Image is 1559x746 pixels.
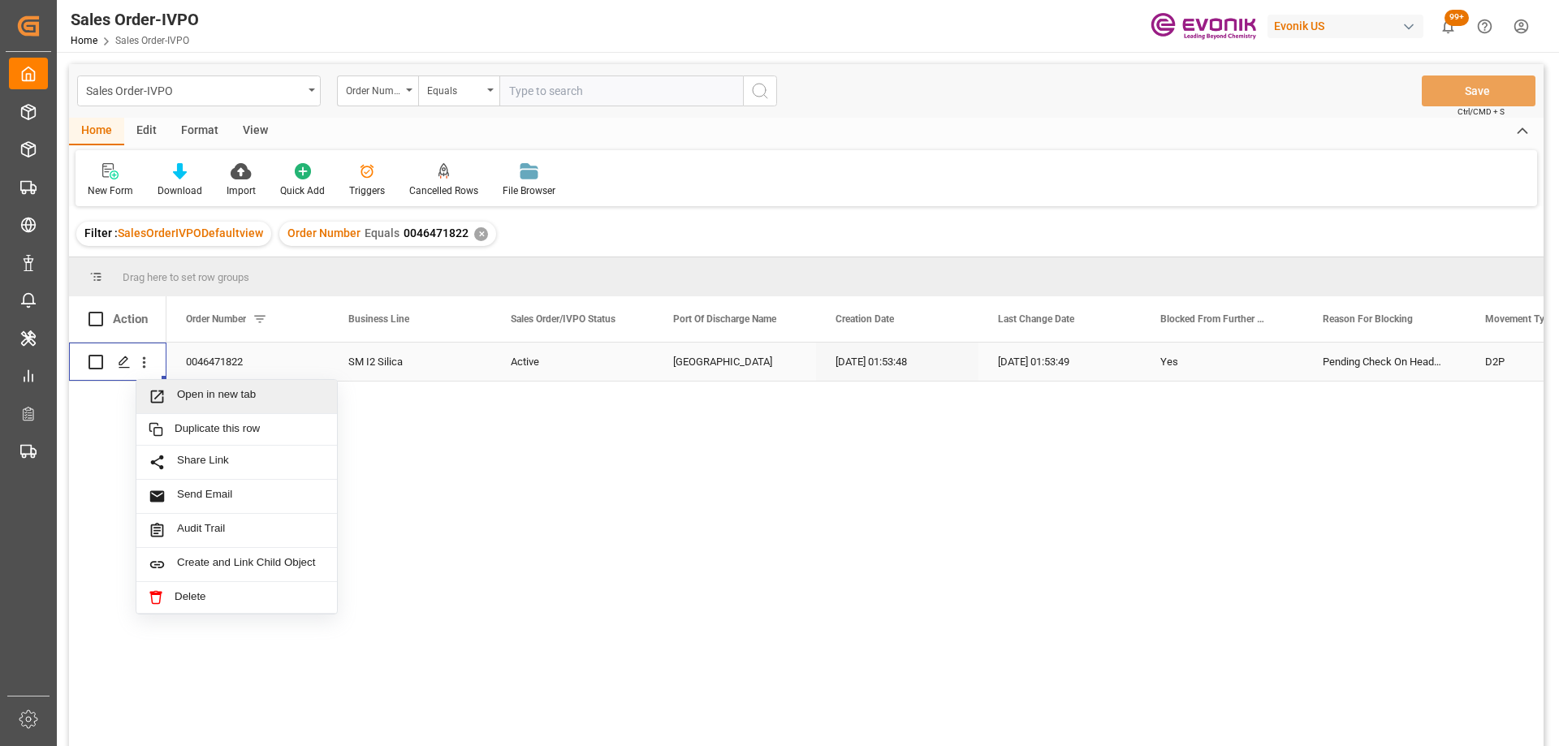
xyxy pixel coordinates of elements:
div: SM I2 Silica [329,343,491,381]
span: Reason For Blocking [1323,313,1413,325]
div: Order Number [346,80,401,98]
div: Evonik US [1267,15,1423,38]
button: search button [743,75,777,106]
button: open menu [337,75,418,106]
span: 0046471822 [404,226,469,239]
div: View [231,118,280,145]
div: 0046471822 [166,343,329,381]
div: Equals [427,80,482,98]
div: Press SPACE to select this row. [69,343,166,382]
div: Action [113,312,148,326]
span: Business Line [348,313,409,325]
span: Order Number [186,313,246,325]
div: Pending Check On Header Level, Special Transport Requirements Unchecked [1303,343,1466,381]
div: Triggers [349,183,385,198]
div: Yes [1160,343,1284,381]
div: Download [158,183,202,198]
span: Equals [365,226,399,239]
div: Sales Order-IVPO [86,80,303,100]
div: Edit [124,118,169,145]
button: show 100 new notifications [1430,8,1466,45]
span: Drag here to set row groups [123,271,249,283]
span: Last Change Date [998,313,1074,325]
div: Format [169,118,231,145]
a: Home [71,35,97,46]
div: Home [69,118,124,145]
button: Save [1422,75,1535,106]
div: Cancelled Rows [409,183,478,198]
span: Movement Type [1485,313,1555,325]
div: Active [511,343,634,381]
div: Sales Order-IVPO [71,7,199,32]
button: Evonik US [1267,11,1430,41]
span: Sales Order/IVPO Status [511,313,615,325]
span: 99+ [1445,10,1469,26]
input: Type to search [499,75,743,106]
div: [GEOGRAPHIC_DATA] [654,343,816,381]
div: New Form [88,183,133,198]
div: [DATE] 01:53:48 [816,343,978,381]
button: open menu [418,75,499,106]
span: Port Of Discharge Name [673,313,776,325]
div: Quick Add [280,183,325,198]
img: Evonik-brand-mark-Deep-Purple-RGB.jpeg_1700498283.jpeg [1151,12,1256,41]
button: Help Center [1466,8,1503,45]
div: File Browser [503,183,555,198]
div: [DATE] 01:53:49 [978,343,1141,381]
span: Ctrl/CMD + S [1458,106,1505,118]
span: Filter : [84,226,118,239]
span: Order Number [287,226,361,239]
button: open menu [77,75,321,106]
div: ✕ [474,227,488,241]
span: Creation Date [836,313,894,325]
span: SalesOrderIVPODefaultview [118,226,263,239]
div: Import [227,183,256,198]
span: Blocked From Further Processing [1160,313,1269,325]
